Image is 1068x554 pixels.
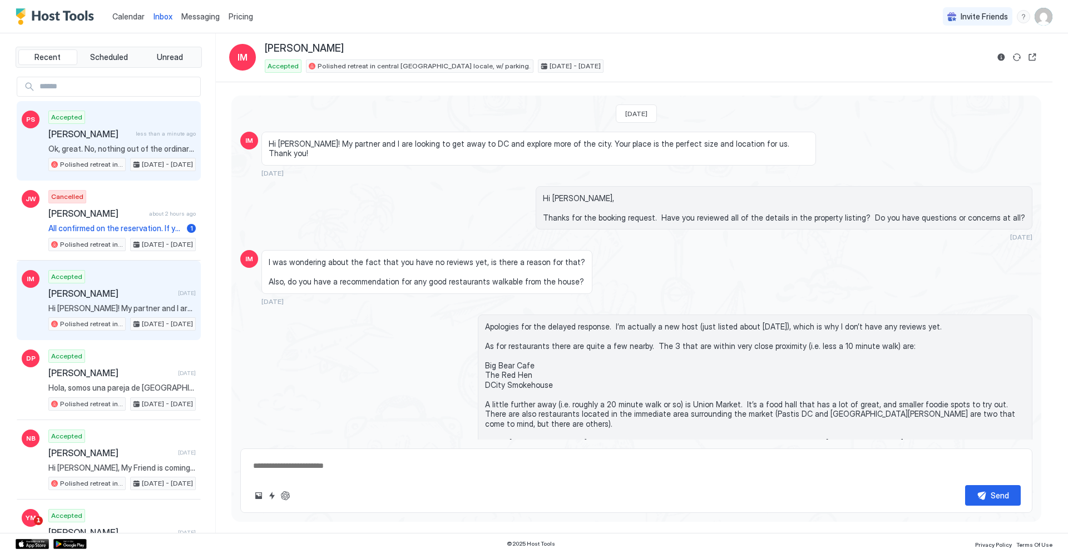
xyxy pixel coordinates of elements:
[48,208,145,219] span: [PERSON_NAME]
[142,239,193,249] span: [DATE] - [DATE]
[269,257,585,287] span: I was wondering about the fact that you have no reviews yet, is there a reason for that? Also, do...
[142,399,193,409] span: [DATE] - [DATE]
[961,12,1008,22] span: Invite Friends
[265,489,279,502] button: Quick reply
[51,351,82,361] span: Accepted
[625,109,647,118] span: [DATE]
[27,274,34,284] span: IM
[149,210,196,217] span: about 2 hours ago
[157,52,183,62] span: Unread
[48,367,174,378] span: [PERSON_NAME]
[279,489,292,502] button: ChatGPT Auto Reply
[142,319,193,329] span: [DATE] - [DATE]
[26,513,36,523] span: YM
[48,463,196,473] span: Hi [PERSON_NAME], My Friend is coming to town from College to visit and Your place is perfect for...
[26,353,36,363] span: DP
[136,130,196,137] span: less than a minute ago
[112,11,145,22] a: Calendar
[35,77,200,96] input: Input Field
[60,478,123,488] span: Polished retreat in central [GEOGRAPHIC_DATA] locale, w/ parking.
[1010,51,1023,64] button: Sync reservation
[1026,51,1039,64] button: Open reservation
[142,159,193,169] span: [DATE] - [DATE]
[60,159,123,169] span: Polished retreat in central [GEOGRAPHIC_DATA] locale, w/ parking.
[154,12,172,21] span: Inbox
[485,322,1025,458] span: Apologies for the delayed response. I’m actually a new host (just listed about [DATE]), which is ...
[51,511,82,521] span: Accepted
[261,169,284,177] span: [DATE]
[995,51,1008,64] button: Reservation information
[48,447,174,458] span: [PERSON_NAME]
[229,12,253,22] span: Pricing
[51,272,82,282] span: Accepted
[318,61,531,71] span: Polished retreat in central [GEOGRAPHIC_DATA] locale, w/ parking.
[252,489,265,502] button: Upload image
[34,516,43,525] span: 1
[190,224,193,232] span: 1
[26,194,36,204] span: JW
[178,290,196,297] span: [DATE]
[80,49,139,65] button: Scheduled
[1016,541,1052,548] span: Terms Of Use
[975,538,1012,550] a: Privacy Policy
[245,254,253,264] span: IM
[90,52,128,62] span: Scheduled
[142,478,193,488] span: [DATE] - [DATE]
[178,529,196,536] span: [DATE]
[261,297,284,306] span: [DATE]
[60,399,123,409] span: Polished retreat in central [GEOGRAPHIC_DATA] locale, w/ parking.
[550,61,601,71] span: [DATE] - [DATE]
[26,433,36,443] span: NB
[154,11,172,22] a: Inbox
[507,540,555,547] span: © 2025 Host Tools
[53,539,87,549] a: Google Play Store
[16,8,99,25] a: Host Tools Logo
[48,144,196,154] span: Ok, great. No, nothing out of the ordinary. It's just customary for me to check with potential gu...
[268,61,299,71] span: Accepted
[51,431,82,441] span: Accepted
[112,12,145,21] span: Calendar
[18,49,77,65] button: Recent
[245,136,253,146] span: IM
[48,303,196,313] span: Hi [PERSON_NAME]! My partner and I are looking to get away to DC and explore more of the city. Yo...
[60,319,123,329] span: Polished retreat in central [GEOGRAPHIC_DATA] locale, w/ parking.
[16,47,202,68] div: tab-group
[48,128,131,139] span: [PERSON_NAME]
[26,114,35,124] span: PS
[60,239,123,249] span: Polished retreat in central [GEOGRAPHIC_DATA] locale, w/ parking.
[269,139,809,158] span: Hi [PERSON_NAME]! My partner and I are looking to get away to DC and explore more of the city. Yo...
[48,223,182,233] span: All confirmed on the reservation. If you have any concerns heading up to your check-in, please do...
[181,12,220,21] span: Messaging
[991,490,1009,501] div: Send
[1010,233,1032,241] span: [DATE]
[975,541,1012,548] span: Privacy Policy
[543,193,1025,223] span: Hi [PERSON_NAME], Thanks for the booking request. Have you reviewed all of the details in the pro...
[140,49,199,65] button: Unread
[238,51,248,64] span: IM
[1016,538,1052,550] a: Terms Of Use
[965,485,1021,506] button: Send
[11,516,38,543] iframe: Intercom live chat
[48,288,174,299] span: [PERSON_NAME]
[48,383,196,393] span: Hola, somos una pareja de [GEOGRAPHIC_DATA], venimos de visita le agradezco mucho la estancia
[265,42,344,55] span: [PERSON_NAME]
[181,11,220,22] a: Messaging
[178,370,196,377] span: [DATE]
[34,52,61,62] span: Recent
[16,539,49,549] a: App Store
[48,527,174,538] span: [PERSON_NAME]
[1035,8,1052,26] div: User profile
[51,192,83,202] span: Cancelled
[51,112,82,122] span: Accepted
[178,449,196,456] span: [DATE]
[1017,10,1030,23] div: menu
